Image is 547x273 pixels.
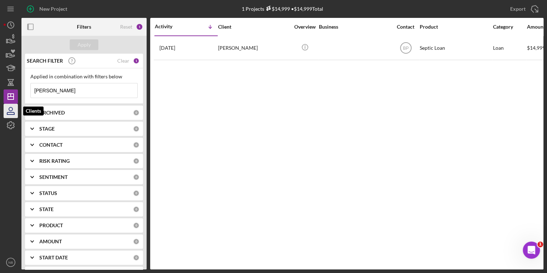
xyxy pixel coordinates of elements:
[510,2,526,16] div: Export
[218,36,290,59] div: [PERSON_NAME]
[27,58,63,64] b: SEARCH FILTER
[39,239,62,244] b: AMOUNT
[264,6,290,12] div: $14,999
[78,39,91,50] div: Apply
[70,39,98,50] button: Apply
[120,24,132,30] div: Reset
[420,24,491,30] div: Product
[39,206,54,212] b: STATE
[39,126,55,132] b: STAGE
[133,126,139,132] div: 0
[4,255,18,269] button: NB
[39,174,68,180] b: SENTIMENT
[133,222,139,229] div: 0
[30,74,138,79] div: Applied in combination with filters below
[155,24,186,29] div: Activity
[291,24,318,30] div: Overview
[159,45,175,51] time: 2025-10-02 22:10
[242,6,323,12] div: 1 Projects • $14,999 Total
[39,223,63,228] b: PRODUCT
[133,158,139,164] div: 0
[39,2,67,16] div: New Project
[493,36,526,59] div: Loan
[133,238,139,245] div: 0
[39,255,68,260] b: START DATE
[493,24,526,30] div: Category
[133,142,139,148] div: 0
[117,58,129,64] div: Clear
[537,242,543,247] span: 1
[218,24,290,30] div: Client
[523,242,540,259] iframe: Intercom live chat
[403,45,408,50] text: BP
[136,23,143,30] div: 1
[503,2,543,16] button: Export
[133,58,139,64] div: 1
[8,260,13,264] text: NB
[21,2,74,16] button: New Project
[133,109,139,116] div: 0
[133,174,139,180] div: 0
[39,190,57,196] b: STATUS
[420,36,491,59] div: Septic Loan
[133,190,139,196] div: 0
[77,24,91,30] b: Filters
[39,158,70,164] b: RISK RATING
[39,142,63,148] b: CONTACT
[392,24,419,30] div: Contact
[39,110,65,116] b: ARCHIVED
[133,206,139,213] div: 0
[133,254,139,261] div: 0
[319,24,390,30] div: Business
